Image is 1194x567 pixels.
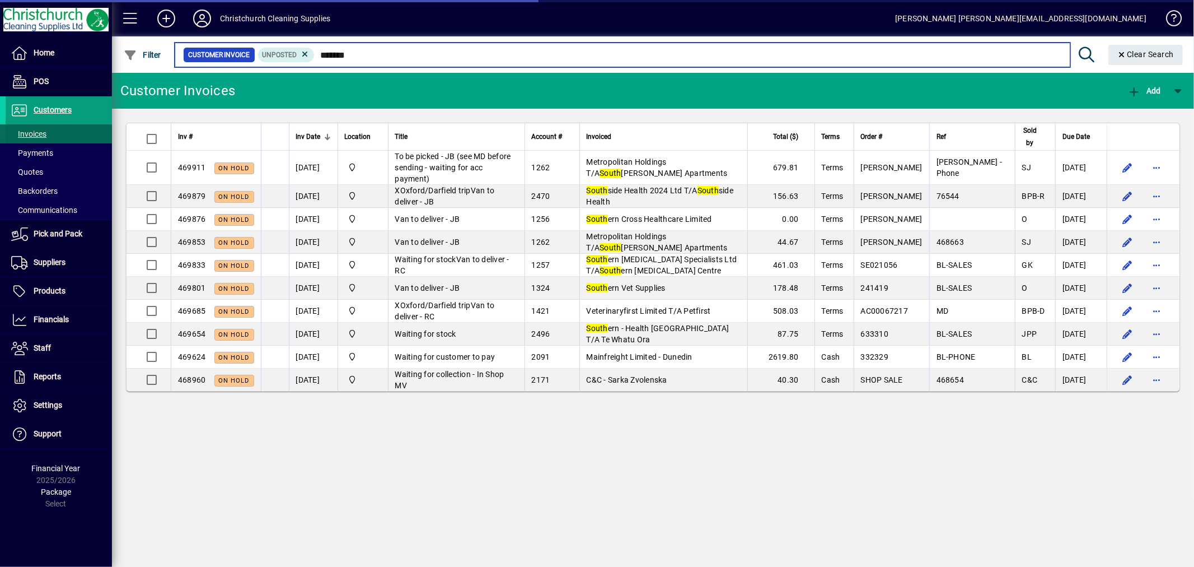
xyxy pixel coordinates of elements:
td: 87.75 [747,323,814,346]
span: side Health 2024 Ltd T/A side Health [587,186,734,206]
span: Terms [822,131,840,143]
span: Christchurch Cleaning Supplies Ltd [345,328,381,340]
button: Edit [1118,348,1136,366]
span: BL-SALES [937,283,972,292]
em: South [600,266,621,275]
span: 2470 [532,192,550,201]
span: Christchurch Cleaning Supplies Ltd [345,259,381,271]
td: [DATE] [1055,231,1107,254]
span: Inv Date [296,131,321,143]
span: Clear Search [1117,50,1174,59]
span: BPB-D [1022,306,1045,315]
span: Communications [11,206,77,215]
span: Total ($) [774,131,799,143]
td: [DATE] [289,369,338,391]
span: Order # [861,131,883,143]
span: On hold [219,308,250,315]
div: Total ($) [755,131,809,143]
span: Support [34,429,62,438]
span: 469801 [178,283,206,292]
span: 469876 [178,215,206,224]
td: [DATE] [1055,254,1107,277]
button: Edit [1118,325,1136,343]
span: ern [MEDICAL_DATA] Specialists Ltd T/A ern [MEDICAL_DATA] Centre [587,255,737,275]
span: Location [345,131,371,143]
span: Christchurch Cleaning Supplies Ltd [345,190,381,202]
span: XOxford/Darfield tripVan to deliver - JB [395,186,495,206]
span: Quotes [11,168,43,176]
button: More options [1148,187,1165,205]
button: More options [1148,210,1165,228]
div: Due Date [1062,131,1100,143]
em: South [587,255,608,264]
span: Christchurch Cleaning Supplies Ltd [345,305,381,317]
a: Invoices [6,124,112,143]
em: South [587,324,608,333]
td: [DATE] [289,185,338,208]
button: More options [1148,348,1165,366]
span: On hold [219,331,250,338]
span: 469853 [178,238,206,247]
td: [DATE] [1055,369,1107,391]
a: Financials [6,306,112,334]
span: Terms [822,215,844,224]
a: Backorders [6,182,112,201]
td: [DATE] [1055,323,1107,346]
td: 2619.80 [747,346,814,369]
a: Communications [6,201,112,220]
span: BPB-R [1022,192,1045,201]
td: [DATE] [289,346,338,369]
span: Van to deliver - JB [395,283,460,292]
span: 469624 [178,352,206,361]
td: 40.30 [747,369,814,391]
span: MD [937,306,949,315]
td: 679.81 [747,151,814,185]
em: South [587,283,608,292]
span: 241419 [861,283,889,292]
span: Inv # [178,131,193,143]
button: Filter [121,45,164,65]
span: Package [41,487,71,496]
span: 1256 [532,215,550,224]
span: Terms [822,163,844,172]
span: Products [34,286,65,295]
span: 468960 [178,375,206,384]
div: [PERSON_NAME] [PERSON_NAME][EMAIL_ADDRESS][DOMAIN_NAME] [895,10,1146,27]
a: Settings [6,392,112,420]
td: [DATE] [1055,185,1107,208]
span: Customer Invoice [188,49,250,61]
td: 0.00 [747,208,814,231]
span: 469879 [178,192,206,201]
span: [PERSON_NAME] [861,215,923,224]
td: [DATE] [289,277,338,300]
span: Van to deliver - JB [395,215,460,224]
a: Reports [6,363,112,391]
span: Due Date [1062,131,1090,143]
div: Inv Date [296,131,331,143]
span: BL-SALES [937,261,972,269]
button: Add [148,8,184,29]
button: More options [1148,233,1165,251]
span: Pick and Pack [34,229,82,238]
span: O [1022,215,1028,224]
td: [DATE] [289,208,338,231]
span: On hold [219,216,250,224]
span: O [1022,283,1028,292]
span: Add [1127,86,1161,95]
span: BL-SALES [937,329,972,338]
td: [DATE] [289,300,338,323]
span: JPP [1022,329,1037,338]
span: 1421 [532,306,550,315]
td: 461.03 [747,254,814,277]
em: South [600,169,621,178]
span: ern Vet Supplies [587,283,666,292]
span: On hold [219,165,250,172]
td: [DATE] [1055,346,1107,369]
span: Settings [34,401,62,410]
span: 1257 [532,261,550,269]
span: SE021056 [861,261,898,269]
td: [DATE] [289,323,338,346]
em: South [697,186,719,195]
span: 468663 [937,238,964,247]
span: 1262 [532,163,550,172]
